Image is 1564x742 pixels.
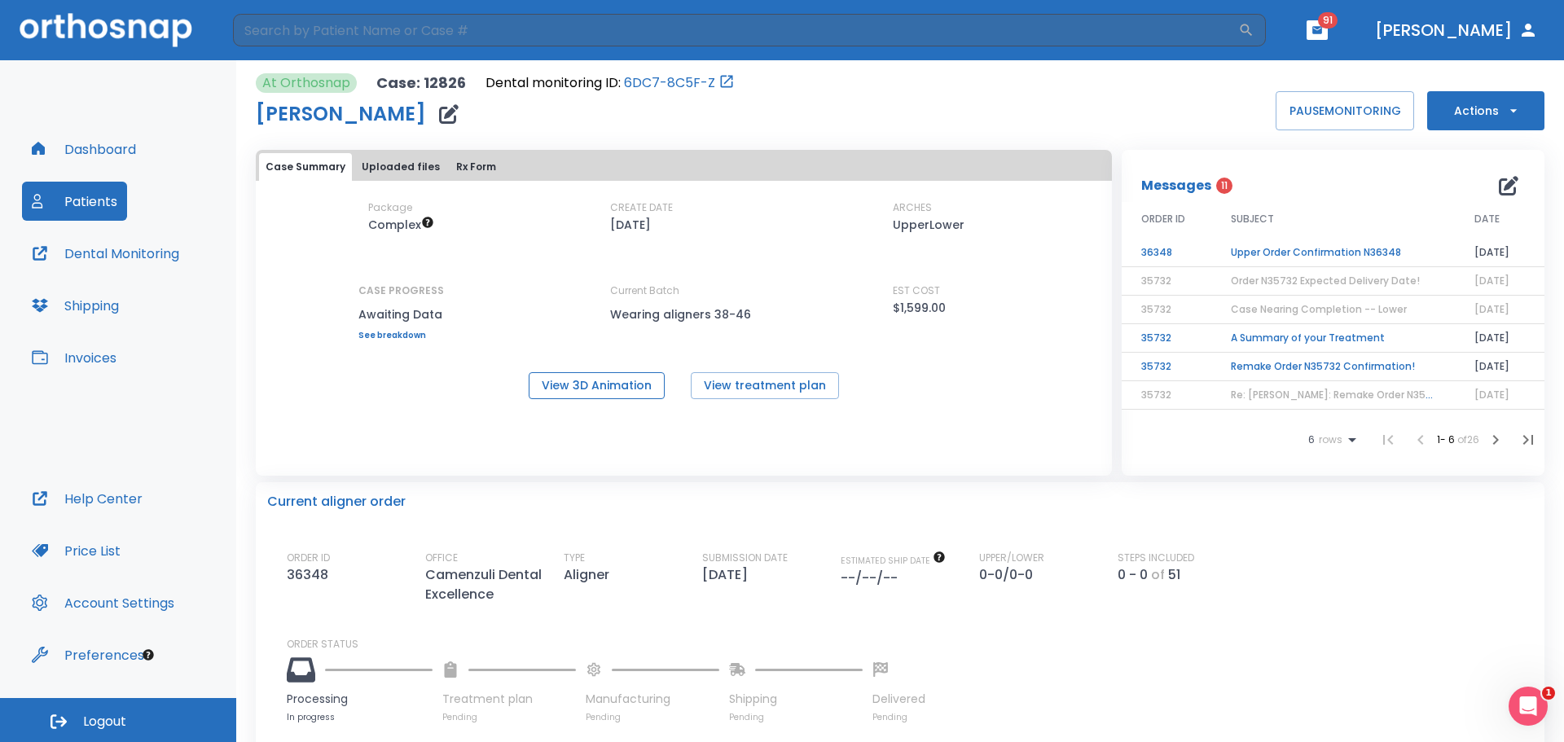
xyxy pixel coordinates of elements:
span: [DATE] [1474,274,1509,288]
span: [DATE] [1474,302,1509,316]
button: Account Settings [22,583,184,622]
span: 35732 [1141,302,1171,316]
span: The date will be available after approving treatment plan [841,555,946,567]
p: ORDER ID [287,551,330,565]
h1: [PERSON_NAME] [256,104,426,124]
button: Dashboard [22,130,146,169]
a: 6DC7-8C5F-Z [624,73,715,93]
span: rows [1315,434,1342,446]
span: ORDER ID [1141,212,1185,226]
p: Case: 12826 [376,73,466,93]
p: SUBMISSION DATE [702,551,788,565]
p: Treatment plan [442,691,576,708]
img: Orthosnap [20,13,192,46]
button: [PERSON_NAME] [1368,15,1544,45]
p: Package [368,200,412,215]
p: In progress [287,711,433,723]
td: Upper Order Confirmation N36348 [1211,239,1455,267]
iframe: Intercom live chat [1509,687,1548,726]
button: Actions [1427,91,1544,130]
p: of [1151,565,1165,585]
p: Manufacturing [586,691,719,708]
span: 35732 [1141,274,1171,288]
span: [DATE] [1474,388,1509,402]
p: At Orthosnap [262,73,350,93]
p: ARCHES [893,200,932,215]
p: Pending [586,711,719,723]
span: Case Nearing Completion -- Lower [1231,302,1407,316]
td: [DATE] [1455,353,1544,381]
td: [DATE] [1455,239,1544,267]
p: [DATE] [702,565,754,585]
p: --/--/-- [841,569,904,588]
p: Aligner [564,565,616,585]
p: UPPER/LOWER [979,551,1044,565]
button: Shipping [22,286,129,325]
p: Pending [872,711,925,723]
button: Price List [22,531,130,570]
p: EST COST [893,283,940,298]
button: Dental Monitoring [22,234,189,273]
td: 35732 [1122,324,1211,353]
button: Rx Form [450,153,503,181]
button: PAUSEMONITORING [1276,91,1414,130]
span: 6 [1308,434,1315,446]
span: 11 [1216,178,1232,194]
span: Up to 50 Steps (100 aligners) [368,217,434,233]
span: SUBJECT [1231,212,1274,226]
span: 35732 [1141,388,1171,402]
p: Messages [1141,176,1211,195]
span: DATE [1474,212,1500,226]
p: Wearing aligners 38-46 [610,305,757,324]
p: ORDER STATUS [287,637,1533,652]
span: 91 [1318,12,1338,29]
button: View 3D Animation [529,372,665,399]
span: Logout [83,713,126,731]
td: [DATE] [1455,324,1544,353]
div: Tooltip anchor [141,648,156,662]
p: CASE PROGRESS [358,283,444,298]
p: Pending [442,711,576,723]
div: Open patient in dental monitoring portal [485,73,735,93]
td: 36348 [1122,239,1211,267]
button: Invoices [22,338,126,377]
button: Patients [22,182,127,221]
span: Order N35732 Expected Delivery Date! [1231,274,1420,288]
p: Current Batch [610,283,757,298]
button: Preferences [22,635,154,674]
button: Help Center [22,479,152,518]
p: UpperLower [893,215,964,235]
p: Shipping [729,691,863,708]
p: 36348 [287,565,335,585]
button: Uploaded files [355,153,446,181]
td: Remake Order N35732 Confirmation! [1211,353,1455,381]
p: CREATE DATE [610,200,673,215]
button: View treatment plan [691,372,839,399]
button: Case Summary [259,153,352,181]
div: tabs [259,153,1109,181]
p: Camenzuli Dental Excellence [425,565,564,604]
p: 0-0/0-0 [979,565,1039,585]
p: STEPS INCLUDED [1118,551,1194,565]
span: 1 - 6 [1437,432,1457,446]
p: TYPE [564,551,585,565]
input: Search by Patient Name or Case # [233,14,1238,46]
p: 51 [1168,565,1180,585]
span: 1 [1542,687,1555,700]
p: Processing [287,691,433,708]
a: See breakdown [358,331,444,340]
p: [DATE] [610,215,651,235]
p: Pending [729,711,863,723]
p: $1,599.00 [893,298,946,318]
span: of 26 [1457,432,1479,446]
p: Awaiting Data [358,305,444,324]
